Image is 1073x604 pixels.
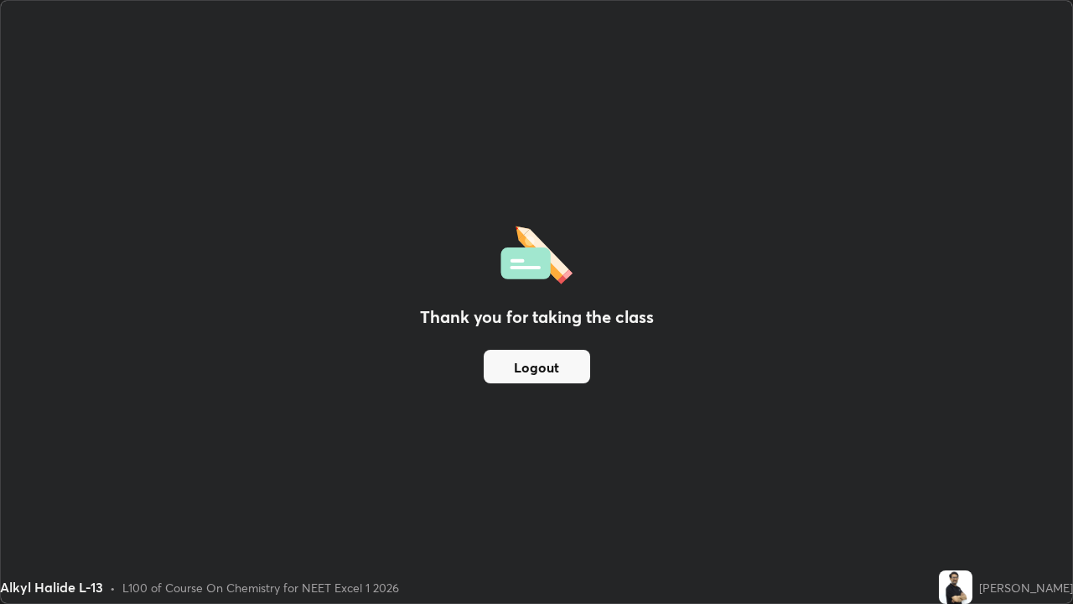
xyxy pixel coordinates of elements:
[110,579,116,596] div: •
[500,221,573,284] img: offlineFeedback.1438e8b3.svg
[939,570,972,604] img: 33e34e4d782843c1910c2afc34d781a1.jpg
[420,305,654,330] h2: Thank you for taking the class
[122,579,399,596] div: L100 of Course On Chemistry for NEET Excel 1 2026
[979,579,1073,596] div: [PERSON_NAME]
[484,350,590,383] button: Logout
